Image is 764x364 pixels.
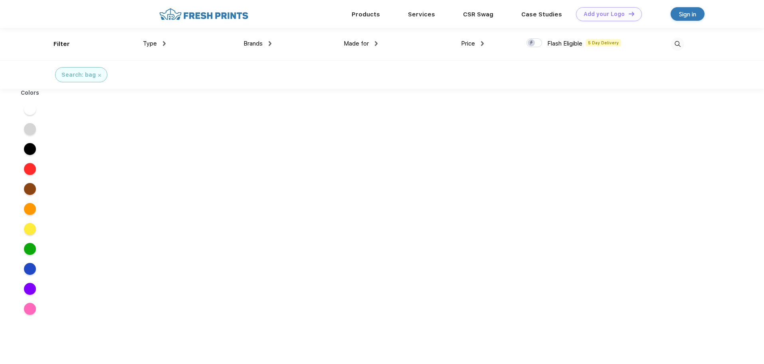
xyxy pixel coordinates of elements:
[671,38,684,51] img: desktop_search.svg
[584,11,625,18] div: Add your Logo
[15,89,46,97] div: Colors
[671,7,705,21] a: Sign in
[61,71,96,79] div: Search: bag
[344,40,369,47] span: Made for
[98,74,101,77] img: filter_cancel.svg
[481,41,484,46] img: dropdown.png
[629,12,634,16] img: DT
[375,41,378,46] img: dropdown.png
[157,7,251,21] img: fo%20logo%202.webp
[269,41,271,46] img: dropdown.png
[143,40,157,47] span: Type
[547,40,582,47] span: Flash Eligible
[53,40,70,49] div: Filter
[163,41,166,46] img: dropdown.png
[352,11,380,18] a: Products
[243,40,263,47] span: Brands
[461,40,475,47] span: Price
[679,10,696,19] div: Sign in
